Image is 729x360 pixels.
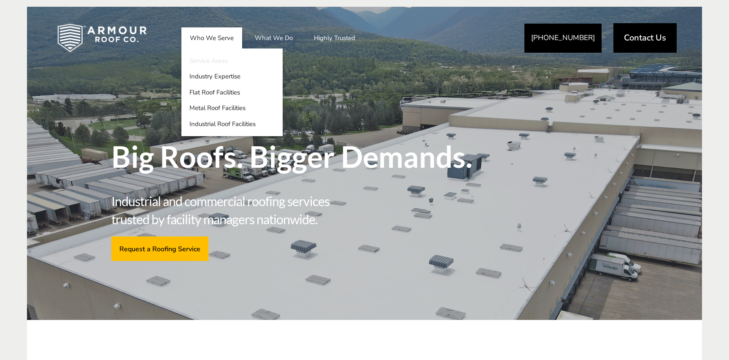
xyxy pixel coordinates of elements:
span: Industrial and commercial roofing services trusted by facility managers nationwide. [111,192,362,228]
a: Flat Roof Facilities [181,84,283,100]
a: Industry Expertise [181,69,283,85]
a: Request a Roofing Service [111,236,208,261]
a: Who We Serve [181,27,242,48]
a: Contact Us [613,23,677,53]
a: Service Areas [181,53,283,69]
img: Industrial and Commercial Roofing Company | Armour Roof Co. [44,17,160,59]
a: Highly Trusted [305,27,364,48]
a: Industrial Roof Facilities [181,116,283,132]
a: Metal Roof Facilities [181,100,283,116]
a: [PHONE_NUMBER] [524,24,602,53]
span: Request a Roofing Service [119,244,200,253]
a: What We Do [246,27,301,48]
span: Big Roofs. Bigger Demands. [111,142,487,171]
span: Contact Us [624,34,666,42]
